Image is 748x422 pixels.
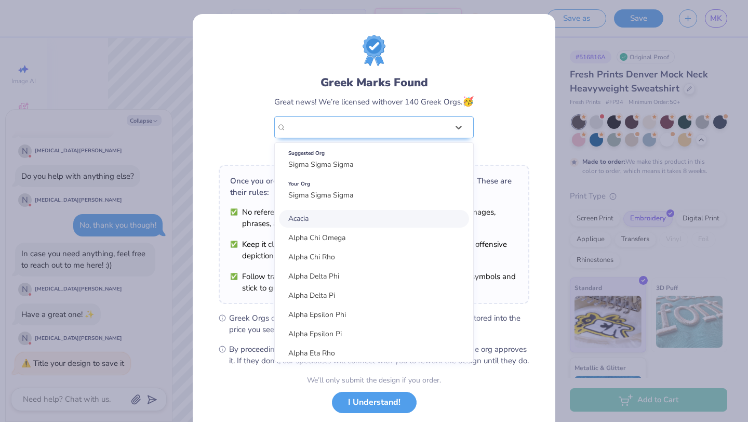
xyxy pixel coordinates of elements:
[229,312,529,335] span: Greek Orgs charge a small fee for using their marks. That’s already factored into the price you see.
[229,344,529,366] span: By proceeding, you understand that we can only print your design if the org approves it. If they ...
[288,233,345,243] span: Alpha Chi Omega
[230,271,518,294] li: Follow trademark rules. Use trademarks as they are, add required symbols and stick to guidelines.
[288,160,353,169] span: Sigma Sigma Sigma
[230,206,518,229] li: No references to alcohol, drugs, or smoking. This includes related images, phrases, and brands re...
[332,392,417,413] button: I Understand!
[274,95,474,109] div: Great news! We’re licensed with over 140 Greek Orgs.
[288,291,335,300] span: Alpha Delta Pi
[230,175,518,198] div: Once you order, the org will need to review and approve your design. These are their rules:
[288,348,335,358] span: Alpha Eta Rho
[307,375,441,386] div: We’ll only submit the design if you order.
[288,252,335,262] span: Alpha Chi Rho
[363,35,385,66] img: license-marks-badge.png
[288,178,460,190] div: Your Org
[288,214,309,223] span: Acacia
[462,95,474,108] span: 🥳
[288,190,353,200] span: Sigma Sigma Sigma
[288,271,339,281] span: Alpha Delta Phi
[288,148,460,159] div: Suggested Org
[288,329,342,339] span: Alpha Epsilon Pi
[288,310,346,320] span: Alpha Epsilon Phi
[274,74,474,91] div: Greek Marks Found
[230,239,518,261] li: Keep it clean and respectful. No violence, profanity, sexual content, offensive depictions, or po...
